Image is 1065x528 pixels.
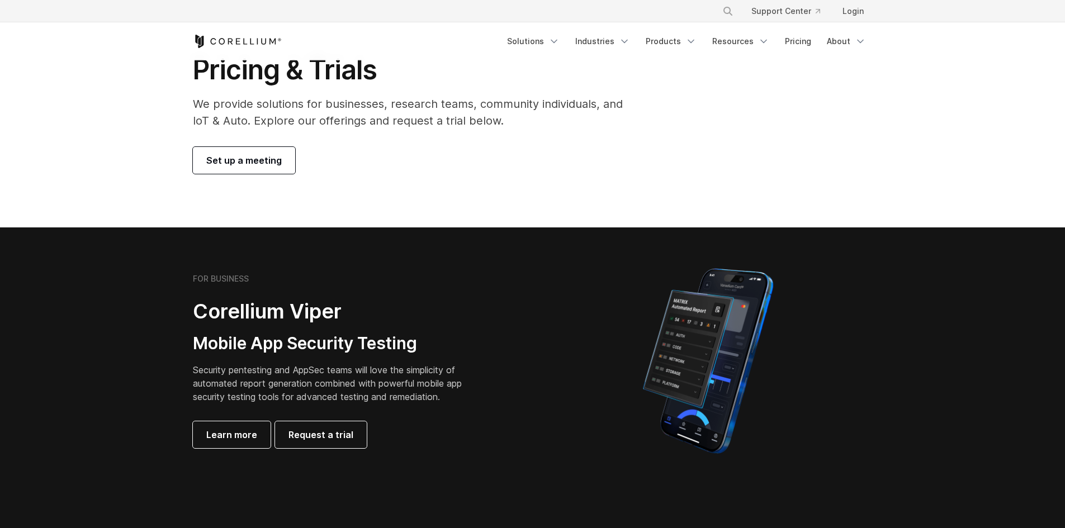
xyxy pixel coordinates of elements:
[193,299,479,324] h2: Corellium Viper
[706,31,776,51] a: Resources
[193,35,282,48] a: Corellium Home
[742,1,829,21] a: Support Center
[193,333,479,354] h3: Mobile App Security Testing
[206,154,282,167] span: Set up a meeting
[206,428,257,441] span: Learn more
[500,31,873,51] div: Navigation Menu
[193,53,638,87] h1: Pricing & Trials
[193,147,295,174] a: Set up a meeting
[288,428,353,441] span: Request a trial
[193,421,271,448] a: Learn more
[275,421,367,448] a: Request a trial
[193,96,638,129] p: We provide solutions for businesses, research teams, community individuals, and IoT & Auto. Explo...
[193,274,249,284] h6: FOR BUSINESS
[193,363,479,403] p: Security pentesting and AppSec teams will love the simplicity of automated report generation comb...
[778,31,818,51] a: Pricing
[709,1,873,21] div: Navigation Menu
[834,1,873,21] a: Login
[718,1,738,21] button: Search
[639,31,703,51] a: Products
[569,31,637,51] a: Industries
[820,31,873,51] a: About
[500,31,566,51] a: Solutions
[624,263,792,459] img: Corellium MATRIX automated report on iPhone showing app vulnerability test results across securit...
